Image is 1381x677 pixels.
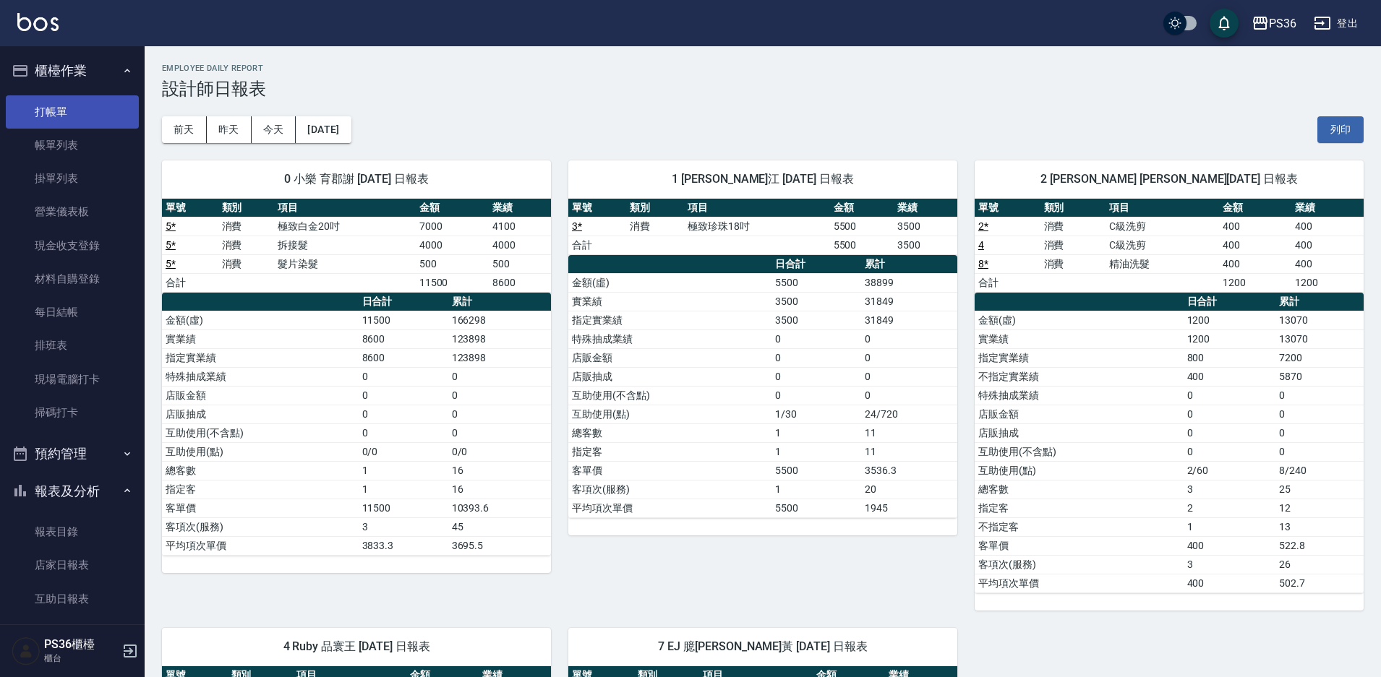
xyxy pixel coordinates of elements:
table: a dense table [975,199,1364,293]
td: 0 [448,423,551,442]
td: 5500 [830,236,894,254]
td: 8600 [489,273,551,292]
th: 業績 [1291,199,1364,217]
td: 522.8 [1275,536,1364,555]
td: 0 [359,386,448,405]
th: 單號 [568,199,626,217]
th: 項目 [684,199,830,217]
td: 2/60 [1184,461,1275,480]
td: 消費 [218,217,275,236]
td: 指定客 [568,442,771,461]
a: 材料自購登錄 [6,262,139,296]
td: 0 [359,423,448,442]
td: 4000 [416,236,489,254]
td: 指定實業績 [568,311,771,329]
td: 0/0 [359,442,448,461]
td: 3833.3 [359,536,448,555]
td: 總客數 [568,423,771,442]
td: 3695.5 [448,536,551,555]
td: 1 [771,480,861,499]
td: 2 [1184,499,1275,517]
td: 0 [448,367,551,386]
td: 1 [359,461,448,480]
td: 客項次(服務) [568,480,771,499]
button: 列印 [1317,116,1364,143]
td: 平均項次單價 [162,536,359,555]
th: 累計 [448,293,551,311]
th: 類別 [218,199,275,217]
td: 1200 [1184,329,1275,348]
td: 3536.3 [861,461,957,480]
td: 5500 [771,273,861,292]
a: 掃碼打卡 [6,396,139,429]
td: 4000 [489,236,551,254]
th: 累計 [1275,293,1364,311]
td: 特殊抽成業績 [568,329,771,348]
th: 類別 [626,199,684,217]
td: 0 [861,367,957,386]
td: 0/0 [448,442,551,461]
button: 今天 [252,116,296,143]
td: 0 [771,348,861,367]
td: 不指定客 [975,517,1184,536]
td: 互助使用(點) [568,405,771,423]
td: 店販金額 [568,348,771,367]
td: 金額(虛) [162,311,359,329]
td: 400 [1184,536,1275,555]
td: 極致珍珠18吋 [684,217,830,236]
button: 登出 [1308,10,1364,37]
td: 123898 [448,329,551,348]
td: C級洗剪 [1106,236,1219,254]
td: 實業績 [162,329,359,348]
td: 客項次(服務) [975,555,1184,574]
td: 11500 [359,311,448,329]
td: 400 [1291,254,1364,273]
img: Person [12,637,40,665]
button: 預約管理 [6,435,139,473]
button: 櫃檯作業 [6,52,139,90]
td: 店販金額 [975,405,1184,423]
td: 0 [861,348,957,367]
td: 平均項次單價 [568,499,771,517]
td: 0 [1275,405,1364,423]
td: 3500 [771,311,861,329]
td: 合計 [975,273,1040,292]
h3: 設計師日報表 [162,79,1364,99]
td: 0 [1275,386,1364,405]
td: 1 [771,442,861,461]
th: 日合計 [359,293,448,311]
td: 店販抽成 [568,367,771,386]
a: 店家日報表 [6,548,139,582]
td: 38899 [861,273,957,292]
a: 4 [978,239,984,251]
th: 項目 [274,199,416,217]
td: 0 [861,329,957,348]
td: 8600 [359,348,448,367]
td: 166298 [448,311,551,329]
td: 8600 [359,329,448,348]
td: 消費 [1040,236,1106,254]
td: 金額(虛) [568,273,771,292]
td: 指定實業績 [975,348,1184,367]
td: 客單價 [975,536,1184,555]
span: 7 EJ 臆[PERSON_NAME]黃 [DATE] 日報表 [586,639,940,654]
a: 每日結帳 [6,296,139,329]
button: 前天 [162,116,207,143]
td: 特殊抽成業績 [975,386,1184,405]
td: 500 [489,254,551,273]
td: 0 [1184,423,1275,442]
td: 1/30 [771,405,861,423]
td: 20 [861,480,957,499]
td: 13 [1275,517,1364,536]
td: 5500 [771,499,861,517]
td: 總客數 [162,461,359,480]
table: a dense table [975,293,1364,593]
td: 消費 [218,236,275,254]
td: 消費 [218,254,275,273]
td: 5500 [771,461,861,480]
a: 排班表 [6,329,139,362]
td: 1200 [1291,273,1364,292]
th: 單號 [162,199,218,217]
th: 日合計 [771,255,861,274]
td: 3500 [771,292,861,311]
